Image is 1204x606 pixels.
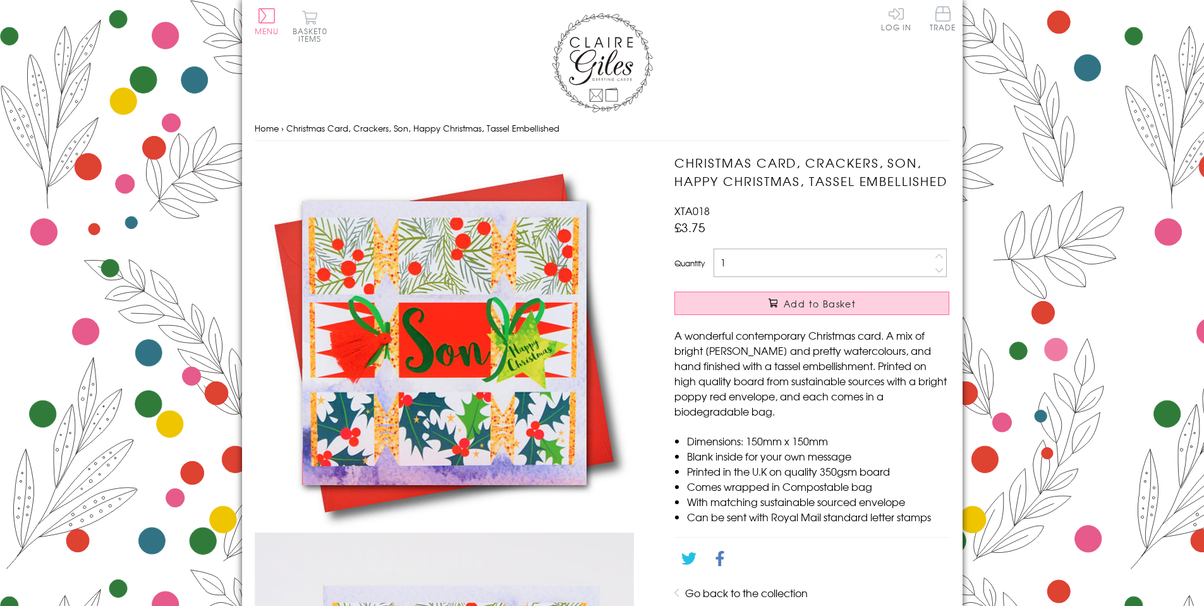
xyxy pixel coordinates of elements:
button: Add to Basket [674,292,949,315]
li: Dimensions: 150mm x 150mm [687,433,949,448]
li: Comes wrapped in Compostable bag [687,479,949,494]
a: Home [255,122,279,134]
li: Printed in the U.K on quality 350gsm board [687,464,949,479]
a: Go back to the collection [685,585,808,600]
li: Can be sent with Royal Mail standard letter stamps [687,509,949,524]
li: Blank inside for your own message [687,448,949,464]
p: A wonderful contemporary Christmas card. A mix of bright [PERSON_NAME] and pretty watercolours, a... [674,328,949,419]
span: › [281,122,284,134]
span: Add to Basket [784,297,856,310]
a: Trade [930,6,956,34]
a: Log In [881,6,911,31]
span: Trade [930,6,956,31]
img: Claire Giles Greetings Cards [552,13,653,113]
img: Christmas Card, Crackers, Son, Happy Christmas, Tassel Embellished [255,154,634,533]
span: Menu [255,25,279,37]
li: With matching sustainable sourced envelope [687,494,949,509]
span: £3.75 [674,218,705,236]
button: Basket0 items [293,10,327,42]
span: Christmas Card, Crackers, Son, Happy Christmas, Tassel Embellished [286,122,559,134]
span: 0 items [298,25,327,44]
span: XTA018 [674,203,710,218]
h1: Christmas Card, Crackers, Son, Happy Christmas, Tassel Embellished [674,154,949,190]
nav: breadcrumbs [255,116,950,142]
button: Menu [255,8,279,35]
label: Quantity [674,257,705,269]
